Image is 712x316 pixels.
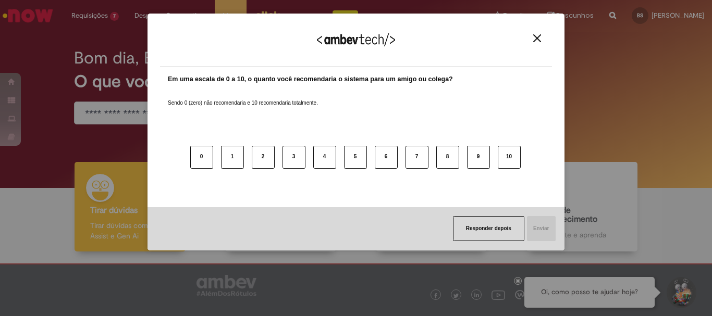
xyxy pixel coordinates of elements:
[375,146,398,169] button: 6
[344,146,367,169] button: 5
[221,146,244,169] button: 1
[313,146,336,169] button: 4
[436,146,459,169] button: 8
[190,146,213,169] button: 0
[168,74,453,84] label: Em uma escala de 0 a 10, o quanto você recomendaria o sistema para um amigo ou colega?
[283,146,305,169] button: 3
[317,33,395,46] img: Logo Ambevtech
[168,87,318,107] label: Sendo 0 (zero) não recomendaria e 10 recomendaria totalmente.
[498,146,521,169] button: 10
[406,146,428,169] button: 7
[530,34,544,43] button: Close
[252,146,275,169] button: 2
[467,146,490,169] button: 9
[453,216,524,241] button: Responder depois
[533,34,541,42] img: Close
